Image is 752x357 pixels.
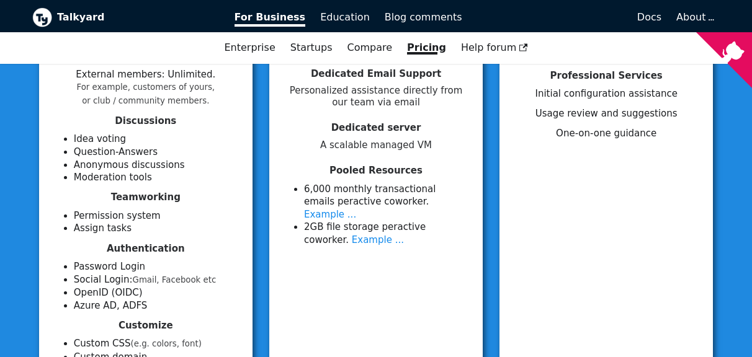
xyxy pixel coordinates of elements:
li: OpenID (OIDC) [74,286,238,299]
li: Custom CSS [74,337,238,351]
li: External members : Unlimited . [76,69,215,106]
a: Compare [347,42,392,53]
a: For Business [227,7,313,28]
li: Assign tasks [74,222,238,235]
a: About [676,11,712,23]
a: Help forum [454,37,535,58]
li: Password Login [74,260,238,273]
a: Talkyard logoTalkyard [32,7,217,27]
a: Startups [283,37,340,58]
li: Initial configuration assistance [514,87,698,100]
h4: Professional Services [514,70,698,82]
span: Dedicated server [331,122,421,133]
img: Talkyard logo [32,7,52,27]
li: Idea voting [74,133,238,146]
span: Docs [637,11,661,23]
small: Gmail, Facebook etc [133,275,217,284]
a: Example ... [352,234,404,245]
span: Help forum [461,42,528,53]
h4: Teamworking [54,192,238,203]
a: Pricing [400,37,454,58]
li: Question-Answers [74,146,238,159]
b: Talkyard [57,9,217,25]
h4: Authentication [54,243,238,255]
small: For example, customers of yours, or club / community members. [77,82,215,105]
span: Dedicated Email Support [311,68,441,79]
li: One-on-one guidance [514,127,698,140]
span: Personalized assistance directly from our team via email [284,85,468,108]
small: (e.g. colors, font) [131,339,202,348]
li: Social Login: [74,273,238,287]
li: 6 ,000 monthly transactional emails per active coworker . [304,183,468,221]
h4: Discussions [54,115,238,127]
span: A scalable managed VM [284,139,468,151]
a: Docs [470,7,669,28]
span: For Business [235,11,306,27]
h4: Customize [54,320,238,332]
li: Anonymous discussions [74,159,238,172]
span: Blog comments [385,11,462,23]
li: Usage review and suggestions [514,107,698,120]
li: Azure AD, ADFS [74,299,238,312]
a: Enterprise [217,37,282,58]
a: Education [313,7,377,28]
a: Example ... [304,209,356,220]
span: Education [320,11,370,23]
li: Moderation tools [74,171,238,184]
li: Permission system [74,209,238,223]
li: 2 GB file storage per active coworker . [304,221,468,246]
h4: Pooled Resources [284,165,468,177]
a: Blog comments [377,7,470,28]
